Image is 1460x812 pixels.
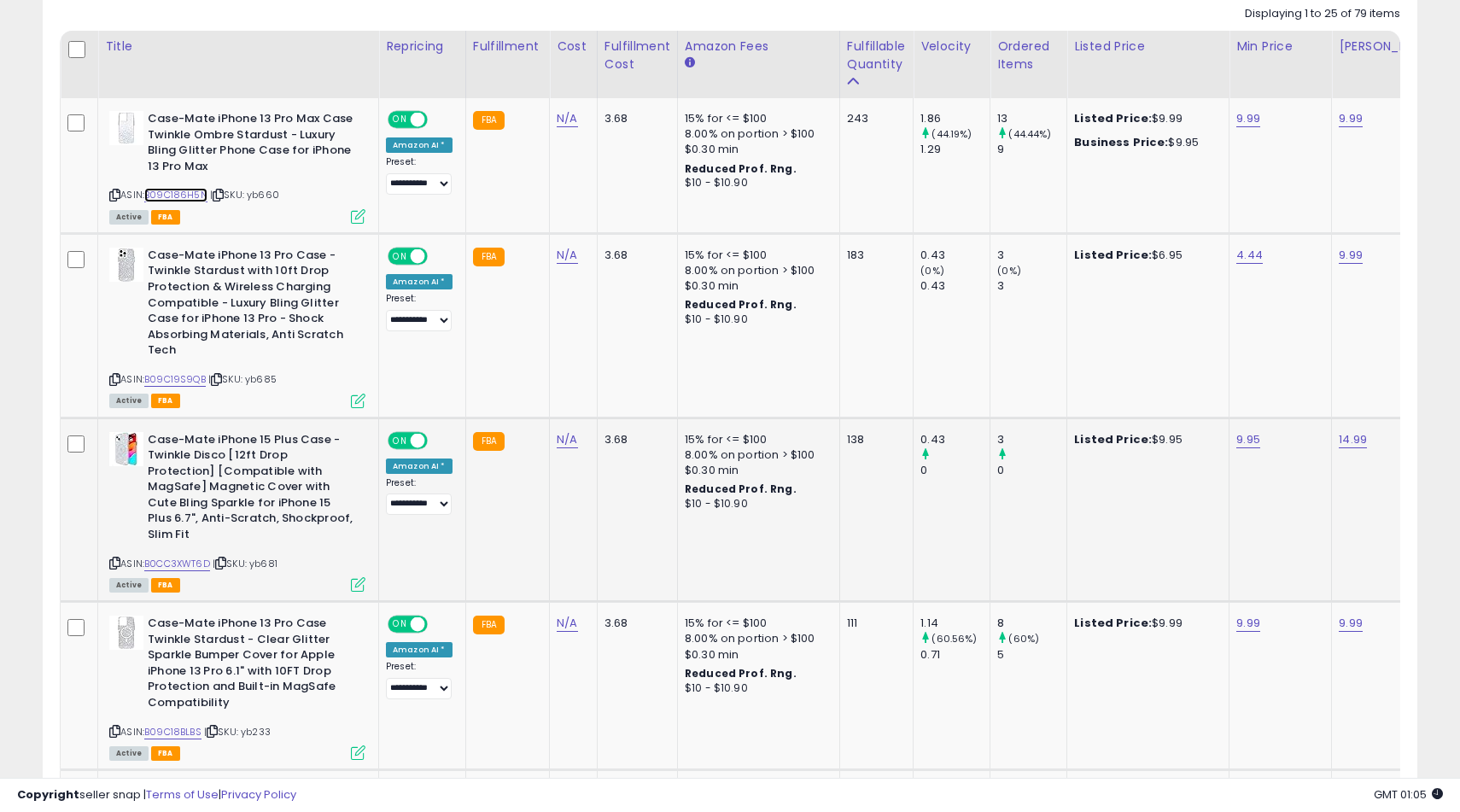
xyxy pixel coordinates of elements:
[144,725,201,739] a: B09C18BLBS
[685,497,826,511] div: $10 - $10.90
[920,616,990,631] div: 1.14
[997,616,1066,631] div: 8
[473,616,505,634] small: FBA
[109,111,365,222] div: ASIN:
[1074,111,1216,126] div: $9.99
[148,248,355,363] b: Case-Mate iPhone 13 Pro Case - Twinkle Stardust with 10ft Drop Protection & Wireless Charging Com...
[105,38,371,55] div: Title
[1236,431,1260,448] a: 9.95
[997,647,1066,663] div: 5
[425,617,453,632] span: OFF
[1074,616,1216,631] div: $9.99
[389,617,411,632] span: ON
[1074,38,1222,55] div: Listed Price
[557,110,577,127] a: N/A
[685,647,826,663] div: $0.30 min
[221,786,296,803] a: Privacy Policy
[109,210,149,225] span: All listings currently available for purchase on Amazon
[473,38,542,55] div: Fulfillment
[1236,110,1260,127] a: 9.99
[148,111,355,178] b: Case-Mate iPhone 13 Pro Max Case Twinkle Ombre Stardust - Luxury Bling Glitter Phone Case for iPh...
[1236,247,1263,264] a: 4.44
[204,725,271,739] span: | SKU: yb233
[425,248,453,263] span: OFF
[213,557,277,570] span: | SKU: yb681
[109,111,143,145] img: 41pjZ2gt6GL._SL40_.jpg
[144,557,210,571] a: B0CC3XWT6D
[109,432,365,591] div: ASIN:
[148,432,355,547] b: Case-Mate iPhone 15 Plus Case - Twinkle Disco [12ft Drop Protection] [Compatible with MagSafe] Ma...
[847,616,900,631] div: 111
[473,248,505,266] small: FBA
[17,787,296,803] div: seller snap | |
[1374,786,1443,803] span: 2025-10-6 01:05 GMT
[685,681,826,696] div: $10 - $10.90
[920,463,990,478] div: 0
[1074,134,1168,150] b: Business Price:
[557,38,590,55] div: Cost
[425,113,453,127] span: OFF
[920,142,990,157] div: 1.29
[386,477,453,516] div: Preset:
[386,642,453,657] div: Amazon AI *
[920,278,990,294] div: 0.43
[931,632,977,646] small: (60.56%)
[557,247,577,264] a: N/A
[109,248,365,406] div: ASIN:
[997,248,1066,263] div: 3
[144,188,207,202] a: B09C186H5N
[685,297,797,312] b: Reduced Prof. Rng.
[997,38,1060,73] div: Ordered Items
[386,459,453,474] div: Amazon AI *
[1339,431,1367,448] a: 14.99
[109,394,149,408] span: All listings currently available for purchase on Amazon
[17,786,79,803] strong: Copyright
[1008,632,1039,646] small: (60%)
[389,433,411,447] span: ON
[386,137,453,153] div: Amazon AI *
[685,38,832,55] div: Amazon Fees
[109,746,149,761] span: All listings currently available for purchase on Amazon
[685,176,826,190] div: $10 - $10.90
[685,248,826,263] div: 15% for <= $100
[386,38,458,55] div: Repricing
[146,786,219,803] a: Terms of Use
[1236,615,1260,632] a: 9.99
[920,264,944,277] small: (0%)
[685,263,826,278] div: 8.00% on portion > $100
[685,55,695,71] small: Amazon Fees.
[685,142,826,157] div: $0.30 min
[109,248,143,282] img: 51bmTokD0FL._SL40_.jpg
[1339,110,1363,127] a: 9.99
[920,432,990,447] div: 0.43
[148,616,355,715] b: Case-Mate iPhone 13 Pro Case Twinkle Stardust - Clear Glitter Sparkle Bumper Cover for Apple iPho...
[685,432,826,447] div: 15% for <= $100
[685,278,826,294] div: $0.30 min
[1008,127,1051,141] small: (44.44%)
[931,127,972,141] small: (44.19%)
[604,111,664,126] div: 3.68
[685,666,797,681] b: Reduced Prof. Rng.
[1245,6,1400,22] div: Displaying 1 to 25 of 79 items
[997,432,1066,447] div: 3
[144,372,206,387] a: B09C19S9QB
[685,463,826,478] div: $0.30 min
[386,156,453,195] div: Preset:
[685,482,797,496] b: Reduced Prof. Rng.
[1339,38,1440,55] div: [PERSON_NAME]
[151,746,180,761] span: FBA
[389,113,411,127] span: ON
[997,111,1066,126] div: 13
[847,111,900,126] div: 243
[997,142,1066,157] div: 9
[210,188,279,202] span: | SKU: yb660
[685,447,826,463] div: 8.00% on portion > $100
[920,38,983,55] div: Velocity
[1074,247,1152,263] b: Listed Price:
[557,431,577,448] a: N/A
[1339,615,1363,632] a: 9.99
[997,278,1066,294] div: 3
[386,661,453,699] div: Preset:
[389,248,411,263] span: ON
[1074,135,1216,150] div: $9.95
